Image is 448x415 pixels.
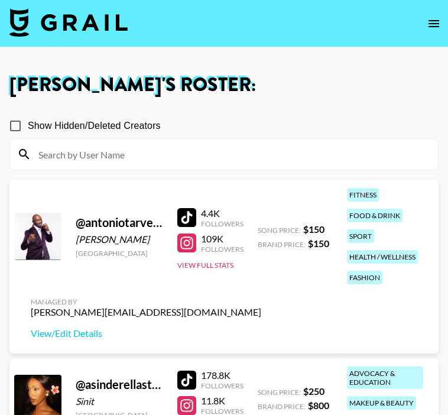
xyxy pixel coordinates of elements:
[201,395,244,407] div: 11.8K
[76,234,163,245] div: [PERSON_NAME]
[347,188,379,202] div: fitness
[258,240,306,249] span: Brand Price:
[258,226,301,235] span: Song Price:
[76,215,163,230] div: @ antoniotarver1
[201,381,244,390] div: Followers
[31,145,431,164] input: Search by User Name
[347,367,423,389] div: advocacy & education
[422,12,446,35] button: open drawer
[76,395,163,407] div: Sinit
[28,119,161,133] span: Show Hidden/Deleted Creators
[303,223,324,235] strong: $ 150
[31,297,261,306] div: Managed By
[76,249,163,258] div: [GEOGRAPHIC_DATA]
[201,369,244,381] div: 178.8K
[308,400,329,411] strong: $ 800
[347,250,418,264] div: health / wellness
[201,245,244,254] div: Followers
[347,271,382,284] div: fashion
[177,261,233,270] button: View Full Stats
[258,402,306,411] span: Brand Price:
[308,238,329,249] strong: $ 150
[76,377,163,392] div: @ asinderellastory
[9,76,439,95] h1: [PERSON_NAME] 's Roster:
[201,233,244,245] div: 109K
[201,208,244,219] div: 4.4K
[258,388,301,397] span: Song Price:
[347,396,416,410] div: makeup & beauty
[347,229,374,243] div: sport
[347,209,402,222] div: food & drink
[9,8,128,37] img: Grail Talent
[31,328,261,339] a: View/Edit Details
[31,306,261,318] div: [PERSON_NAME][EMAIL_ADDRESS][DOMAIN_NAME]
[303,385,324,397] strong: $ 250
[201,219,244,228] div: Followers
